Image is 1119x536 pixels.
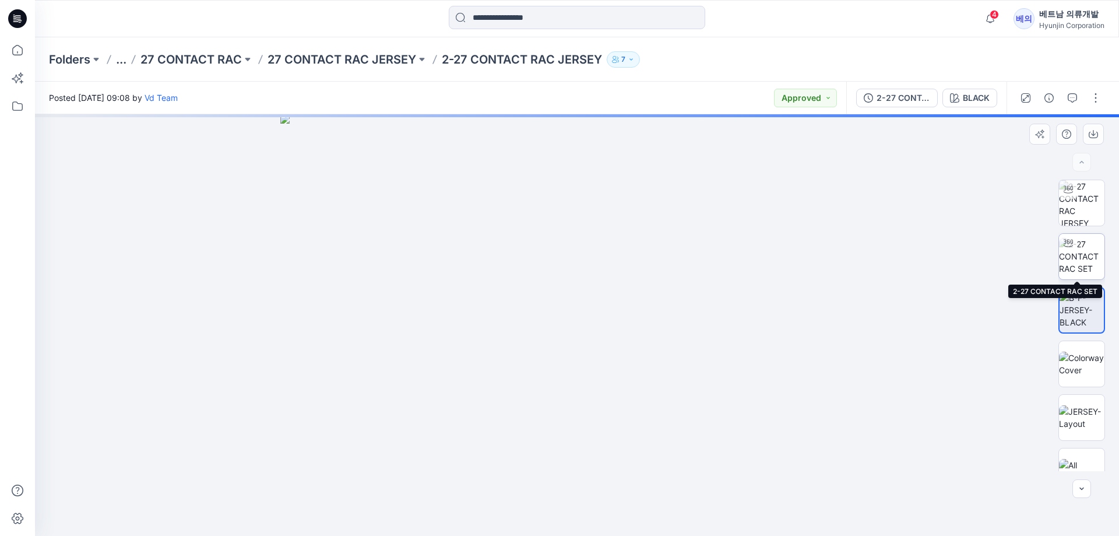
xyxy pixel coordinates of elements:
[1039,7,1104,21] div: 베트남 의류개발
[963,92,990,104] div: BLACK
[49,51,90,68] a: Folders
[621,53,625,66] p: 7
[1014,8,1034,29] div: 베의
[116,51,126,68] button: ...
[1059,352,1104,376] img: Colorway Cover
[877,92,930,104] div: 2-27 CONTACT RAC
[1059,238,1104,275] img: 2-27 CONTACT RAC SET
[1039,21,1104,30] div: Hyunjin Corporation
[1060,292,1104,328] img: B-F-JERSEY-BLACK
[145,93,178,103] a: Vd Team
[856,89,938,107] button: 2-27 CONTACT RAC
[607,51,640,68] button: 7
[1040,89,1058,107] button: Details
[1059,180,1104,226] img: 2-27 CONTACT RAC JERSEY
[942,89,997,107] button: BLACK
[140,51,242,68] a: 27 CONTACT RAC
[1059,405,1104,430] img: JERSEY-Layout
[990,10,999,19] span: 4
[1059,459,1104,484] img: All colorways
[442,51,602,68] p: 2-27 CONTACT RAC JERSEY
[268,51,416,68] a: 27 CONTACT RAC JERSEY
[49,92,178,104] span: Posted [DATE] 09:08 by
[280,114,874,536] img: eyJhbGciOiJIUzI1NiIsImtpZCI6IjAiLCJzbHQiOiJzZXMiLCJ0eXAiOiJKV1QifQ.eyJkYXRhIjp7InR5cGUiOiJzdG9yYW...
